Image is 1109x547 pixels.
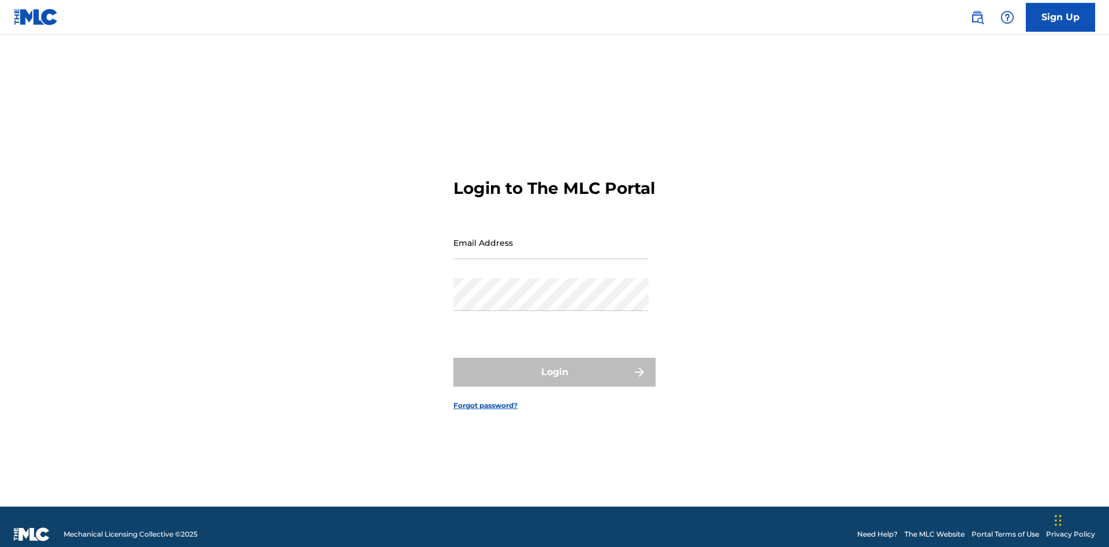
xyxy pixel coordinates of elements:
span: Mechanical Licensing Collective © 2025 [64,529,198,539]
img: search [970,10,984,24]
img: help [1000,10,1014,24]
a: Privacy Policy [1046,529,1095,539]
a: Sign Up [1026,3,1095,32]
a: The MLC Website [905,529,965,539]
iframe: Chat Widget [1051,492,1109,547]
div: Help [996,6,1019,29]
img: MLC Logo [14,9,58,25]
a: Portal Terms of Use [972,529,1039,539]
a: Public Search [966,6,989,29]
h3: Login to The MLC Portal [453,178,655,198]
div: Drag [1055,503,1062,538]
a: Forgot password? [453,400,518,411]
img: logo [14,527,50,541]
a: Need Help? [857,529,898,539]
